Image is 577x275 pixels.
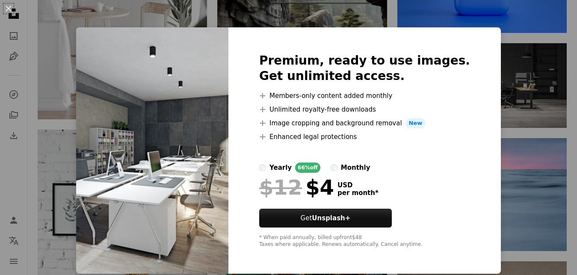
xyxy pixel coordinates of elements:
[259,176,334,198] div: $4
[259,234,470,248] div: * When paid annually, billed upfront $48 Taxes where applicable. Renews automatically. Cancel any...
[312,214,350,222] strong: Unsplash+
[259,209,392,228] button: GetUnsplash+
[331,164,337,171] input: monthly
[337,181,379,189] span: USD
[259,164,266,171] input: yearly66%off
[341,163,370,173] div: monthly
[259,132,470,142] li: Enhanced legal protections
[259,104,470,115] li: Unlimited royalty-free downloads
[405,118,426,128] span: New
[259,118,470,128] li: Image cropping and background removal
[259,176,302,198] span: $12
[259,53,470,84] h2: Premium, ready to use images. Get unlimited access.
[76,27,228,274] img: premium_photo-1661906152280-462ebef433ac
[295,163,320,173] div: 66% off
[259,91,470,101] li: Members-only content added monthly
[337,189,379,197] span: per month *
[269,163,292,173] div: yearly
